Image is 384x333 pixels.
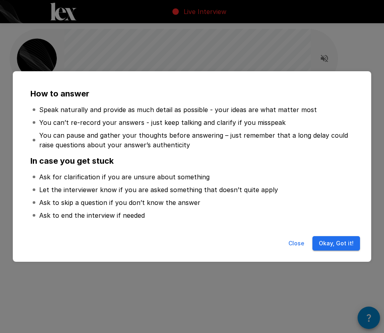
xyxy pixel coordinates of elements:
[30,156,114,166] b: In case you get stuck
[39,105,317,114] p: Speak naturally and provide as much detail as possible - your ideas are what matter most
[284,236,309,251] button: Close
[39,130,352,150] p: You can pause and gather your thoughts before answering – just remember that a long delay could r...
[39,211,145,220] p: Ask to end the interview if needed
[39,172,210,182] p: Ask for clarification if you are unsure about something
[39,198,200,207] p: Ask to skip a question if you don’t know the answer
[39,118,286,127] p: You can’t re-record your answers - just keep talking and clarify if you misspeak
[39,185,278,195] p: Let the interviewer know if you are asked something that doesn’t quite apply
[312,236,360,251] button: Okay, Got it!
[30,89,89,98] b: How to answer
